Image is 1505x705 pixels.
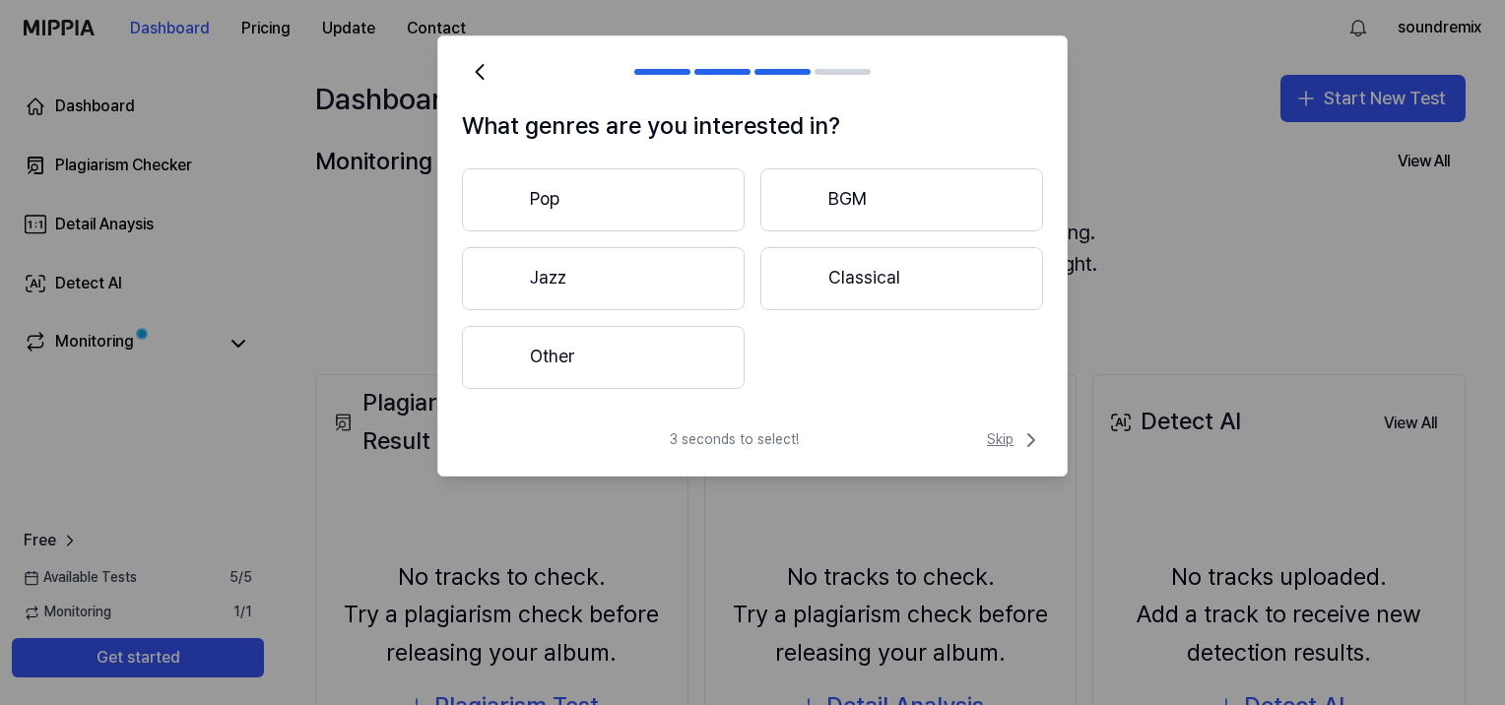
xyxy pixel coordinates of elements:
span: 3 seconds to select! [670,430,799,450]
button: Pop [462,168,745,231]
h1: What genres are you interested in? [462,107,1043,145]
button: Other [462,326,745,389]
span: Skip [987,428,1043,452]
button: BGM [760,168,1043,231]
button: Jazz [462,247,745,310]
button: Skip [983,428,1043,452]
button: Classical [760,247,1043,310]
